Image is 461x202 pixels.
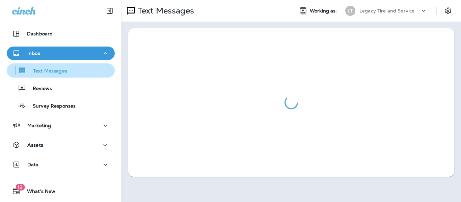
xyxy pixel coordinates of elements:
p: Marketing [27,123,51,128]
p: Text Messages [135,6,194,16]
p: Assets [27,142,43,148]
button: Dashboard [7,27,115,40]
p: Inbox [27,51,40,56]
p: Dashboard [27,31,53,36]
p: Legacy Tire and Service [359,8,414,13]
button: Reviews [7,81,115,95]
button: Text Messages [7,63,115,78]
p: Data [27,162,39,167]
button: Data [7,158,115,171]
button: Assets [7,138,115,152]
button: Marketing [7,119,115,132]
p: Reviews [26,86,52,92]
span: What's New [20,189,55,197]
span: 19 [16,184,25,191]
span: Working as: [310,8,338,14]
p: Text Messages [26,68,67,75]
p: Survey Responses [26,103,76,110]
button: Settings [442,5,454,17]
button: Collapse Sidebar [100,4,119,18]
button: Survey Responses [7,98,115,113]
button: 19What's New [7,184,115,198]
div: LT [345,6,355,16]
button: Inbox [7,47,115,60]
